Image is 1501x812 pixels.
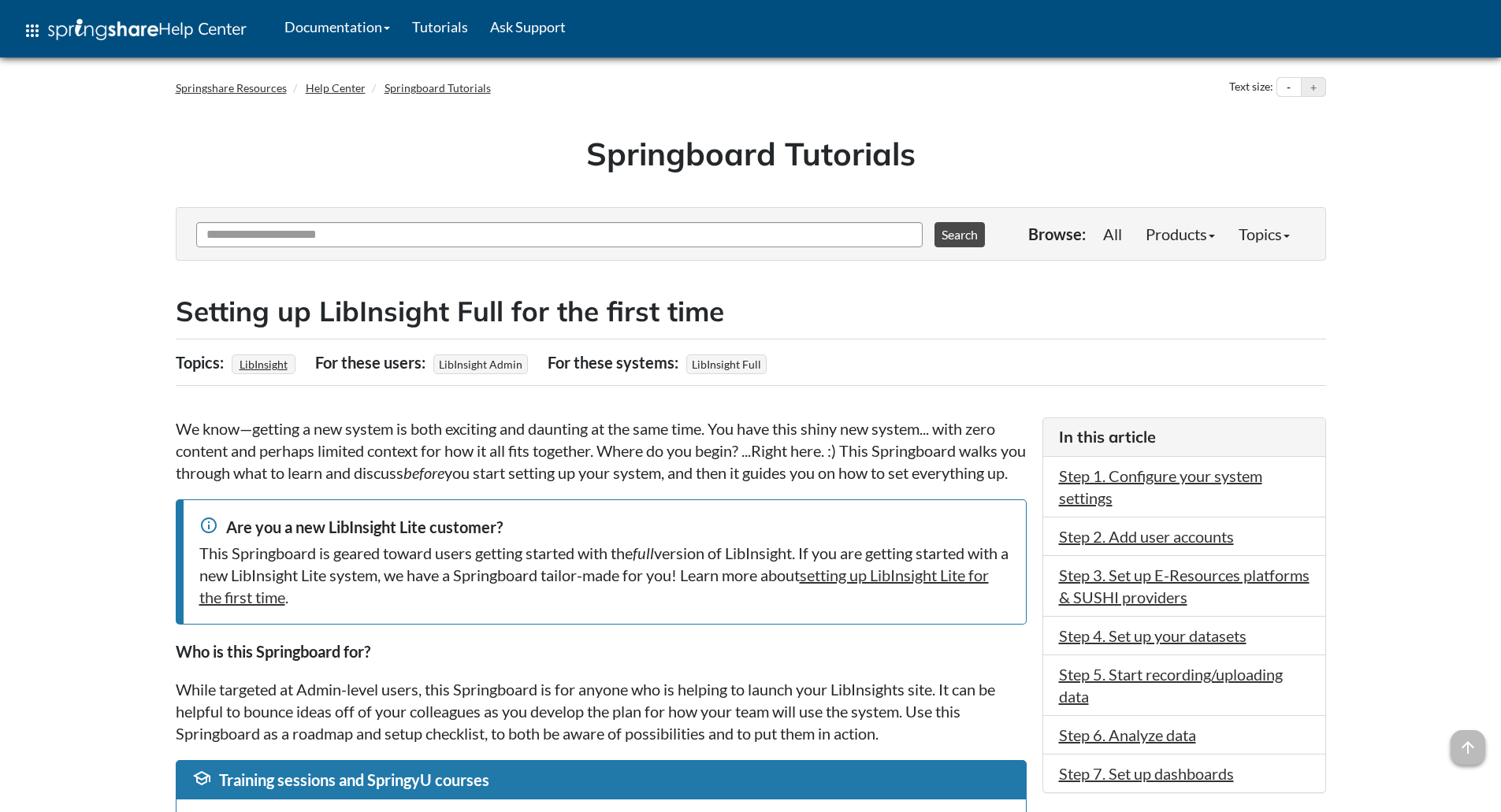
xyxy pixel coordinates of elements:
[192,769,211,788] span: school
[48,19,158,40] img: Springshare
[158,18,247,39] span: Help Center
[686,354,767,374] span: LibInsight Full
[176,417,1027,484] p: We know—getting a new system is both exciting and daunting at the same time. You have this shiny ...
[1277,78,1301,97] button: Decrease text size
[433,354,528,374] span: LibInsight Admin
[1302,78,1325,97] button: Increase text size
[385,81,491,95] a: Springboard Tutorials
[1059,665,1283,706] a: Step 5. Start recording/uploading data
[1451,730,1485,765] span: arrow_upward
[23,21,42,40] span: apps
[199,516,1010,538] div: Are you a new LibInsight Lite customer?
[1059,565,1310,606] a: Step 3. Set up E-Resources platforms & SUSHI providers
[1134,218,1227,250] a: Products
[188,132,1314,176] h1: Springboard Tutorials
[199,516,218,535] span: info
[12,7,258,54] a: apps Help Center
[1059,466,1262,507] a: Step 1. Configure your system settings
[273,7,401,46] a: Documentation
[1059,764,1234,783] a: Step 7. Set up dashboards
[199,542,1010,608] div: This Springboard is geared toward users getting started with the version of LibInsight. If you ar...
[1091,218,1134,250] a: All
[306,81,366,95] a: Help Center
[401,7,479,46] a: Tutorials
[1028,223,1086,245] p: Browse:
[315,347,429,377] div: For these users:
[1451,732,1485,751] a: arrow_upward
[237,353,290,376] a: LibInsight
[1226,77,1276,98] div: Text size:
[176,292,1326,331] h2: Setting up LibInsight Full for the first time
[633,543,654,562] em: full
[1059,426,1310,448] h3: In this article
[934,222,985,247] button: Search
[1059,527,1234,546] a: Step 2. Add user accounts
[1227,218,1302,250] a: Topics
[176,347,228,377] div: Topics:
[403,463,444,482] em: before
[219,770,489,789] span: Training sessions and SpringyU courses
[176,81,287,95] a: Springshare Resources
[176,642,370,661] strong: Who is this Springboard for?
[1059,725,1196,744] a: Step 6. Analyze data
[548,347,682,377] div: For these systems:
[176,678,1027,744] p: While targeted at Admin-level users, this Springboard is for anyone who is helping to launch your...
[1059,626,1246,645] a: Step 4. Set up your datasets
[479,7,577,46] a: Ask Support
